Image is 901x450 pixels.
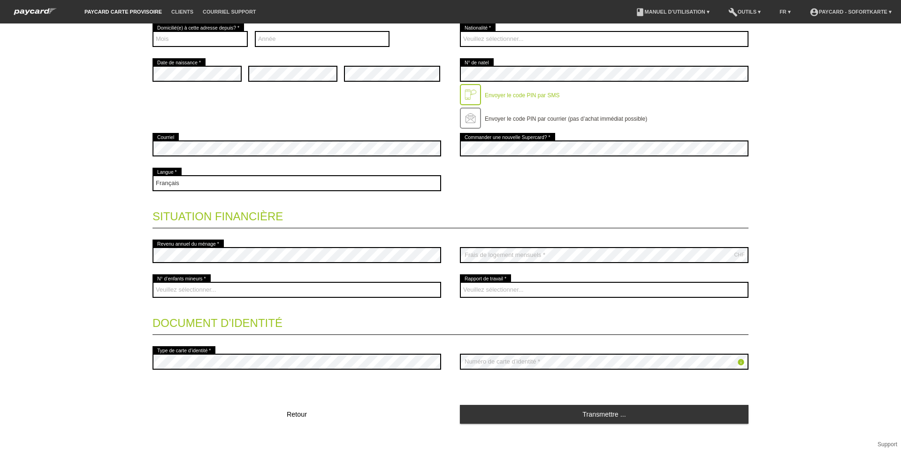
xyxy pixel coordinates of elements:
a: Support [878,441,897,448]
a: Transmettre ... [460,405,748,423]
button: Retour [153,405,441,424]
a: bookManuel d’utilisation ▾ [631,9,714,15]
a: buildOutils ▾ [724,9,765,15]
i: account_circle [809,8,819,17]
legend: Document d’identité [153,307,748,335]
i: info [737,358,745,366]
a: account_circlepaycard - Sofortkarte ▾ [805,9,896,15]
a: paycard carte provisoire [80,9,167,15]
a: FR ▾ [775,9,795,15]
i: build [728,8,738,17]
span: Retour [287,411,307,418]
legend: Situation financière [153,201,748,228]
img: paycard Sofortkarte [9,7,61,16]
label: Envoyer le code PIN par courrier (pas d’achat immédiat possible) [485,116,647,122]
a: paycard Sofortkarte [9,11,61,18]
a: Clients [167,9,198,15]
a: Courriel Support [198,9,260,15]
div: CHF [734,252,745,257]
a: info [737,359,745,367]
label: Envoyer le code PIN par SMS [485,92,559,99]
i: book [635,8,645,17]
